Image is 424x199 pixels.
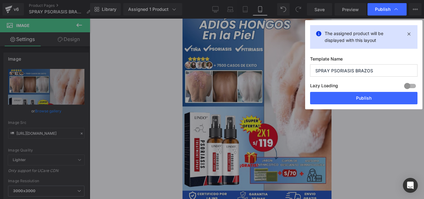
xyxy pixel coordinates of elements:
div: Open Intercom Messenger [403,178,418,193]
button: Publish [310,92,417,104]
span: Publish [375,7,390,12]
label: Lazy Loading [310,82,338,92]
label: Template Name [310,56,417,64]
p: The assigned product will be displayed with this layout [325,30,403,44]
